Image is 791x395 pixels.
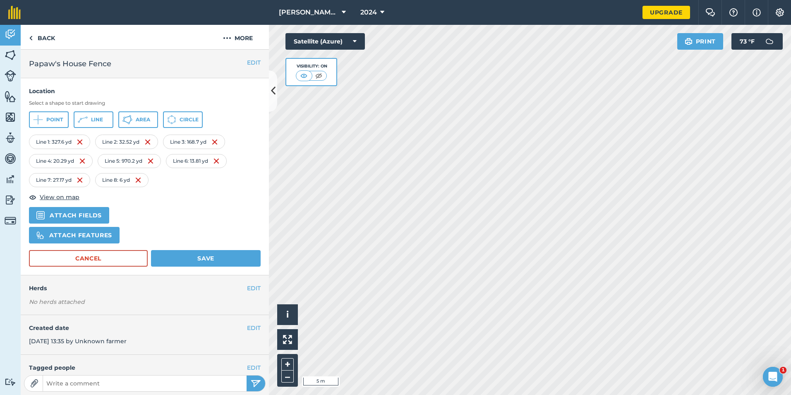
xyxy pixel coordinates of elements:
[77,175,83,185] img: svg+xml;base64,PHN2ZyB4bWxucz0iaHR0cDovL3d3dy53My5vcmcvMjAwMC9zdmciIHdpZHRoPSIxNiIgaGVpZ2h0PSIyNC...
[780,367,786,373] span: 1
[29,100,261,106] h3: Select a shape to start drawing
[29,173,90,187] div: Line 7 : 27.17 yd
[314,72,324,80] img: svg+xml;base64,PHN2ZyB4bWxucz0iaHR0cDovL3d3dy53My5vcmcvMjAwMC9zdmciIHdpZHRoPSI1MCIgaGVpZ2h0PSI0MC...
[166,154,227,168] div: Line 6 : 13.81 yd
[29,323,261,332] h4: Created date
[729,8,738,17] img: A question mark icon
[36,231,44,239] img: svg%3e
[685,36,693,46] img: svg+xml;base64,PHN2ZyB4bWxucz0iaHR0cDovL3d3dy53My5vcmcvMjAwMC9zdmciIHdpZHRoPSIxOSIgaGVpZ2h0PSIyNC...
[223,33,231,43] img: svg+xml;base64,PHN2ZyB4bWxucz0iaHR0cDovL3d3dy53My5vcmcvMjAwMC9zdmciIHdpZHRoPSIyMCIgaGVpZ2h0PSIyNC...
[74,111,113,128] button: Line
[213,156,220,166] img: svg+xml;base64,PHN2ZyB4bWxucz0iaHR0cDovL3d3dy53My5vcmcvMjAwMC9zdmciIHdpZHRoPSIxNiIgaGVpZ2h0PSIyNC...
[21,25,63,49] a: Back
[211,137,218,147] img: svg+xml;base64,PHN2ZyB4bWxucz0iaHR0cDovL3d3dy53My5vcmcvMjAwMC9zdmciIHdpZHRoPSIxNiIgaGVpZ2h0PSIyNC...
[296,63,327,70] div: Visibility: On
[118,111,158,128] button: Area
[642,6,690,19] a: Upgrade
[731,33,783,50] button: 73 °F
[5,194,16,206] img: svg+xml;base64,PD94bWwgdmVyc2lvbj0iMS4wIiBlbmNvZGluZz0idXRmLTgiPz4KPCEtLSBHZW5lcmF0b3I6IEFkb2JlIE...
[5,90,16,103] img: svg+xml;base64,PHN2ZyB4bWxucz0iaHR0cDovL3d3dy53My5vcmcvMjAwMC9zdmciIHdpZHRoPSI1NiIgaGVpZ2h0PSI2MC...
[136,116,150,123] span: Area
[29,135,90,149] div: Line 1 : 327.6 yd
[29,227,120,243] button: Attach features
[91,116,103,123] span: Line
[5,111,16,123] img: svg+xml;base64,PHN2ZyB4bWxucz0iaHR0cDovL3d3dy53My5vcmcvMjAwMC9zdmciIHdpZHRoPSI1NiIgaGVpZ2h0PSI2MC...
[360,7,377,17] span: 2024
[763,367,783,387] iframe: Intercom live chat
[29,250,148,267] button: Cancel
[5,70,16,82] img: svg+xml;base64,PD94bWwgdmVyc2lvbj0iMS4wIiBlbmNvZGluZz0idXRmLTgiPz4KPCEtLSBHZW5lcmF0b3I6IEFkb2JlIE...
[5,215,16,226] img: svg+xml;base64,PD94bWwgdmVyc2lvbj0iMS4wIiBlbmNvZGluZz0idXRmLTgiPz4KPCEtLSBHZW5lcmF0b3I6IEFkb2JlIE...
[29,58,261,70] h2: Papaw's House Fence
[29,297,269,306] em: No herds attached
[79,156,86,166] img: svg+xml;base64,PHN2ZyB4bWxucz0iaHR0cDovL3d3dy53My5vcmcvMjAwMC9zdmciIHdpZHRoPSIxNiIgaGVpZ2h0PSIyNC...
[283,335,292,344] img: Four arrows, one pointing top left, one top right, one bottom right and the last bottom left
[29,207,109,224] button: Attach fields
[5,132,16,144] img: svg+xml;base64,PD94bWwgdmVyc2lvbj0iMS4wIiBlbmNvZGluZz0idXRmLTgiPz4KPCEtLSBHZW5lcmF0b3I6IEFkb2JlIE...
[98,154,161,168] div: Line 5 : 970.2 yd
[5,378,16,386] img: svg+xml;base64,PD94bWwgdmVyc2lvbj0iMS4wIiBlbmNvZGluZz0idXRmLTgiPz4KPCEtLSBHZW5lcmF0b3I6IEFkb2JlIE...
[286,309,289,320] span: i
[299,72,309,80] img: svg+xml;base64,PHN2ZyB4bWxucz0iaHR0cDovL3d3dy53My5vcmcvMjAwMC9zdmciIHdpZHRoPSI1MCIgaGVpZ2h0PSI0MC...
[740,33,755,50] span: 73 ° F
[753,7,761,17] img: svg+xml;base64,PHN2ZyB4bWxucz0iaHR0cDovL3d3dy53My5vcmcvMjAwMC9zdmciIHdpZHRoPSIxNyIgaGVpZ2h0PSIxNy...
[163,135,225,149] div: Line 3 : 168.7 yd
[135,175,141,185] img: svg+xml;base64,PHN2ZyB4bWxucz0iaHR0cDovL3d3dy53My5vcmcvMjAwMC9zdmciIHdpZHRoPSIxNiIgaGVpZ2h0PSIyNC...
[761,33,778,50] img: svg+xml;base64,PD94bWwgdmVyc2lvbj0iMS4wIiBlbmNvZGluZz0idXRmLTgiPz4KPCEtLSBHZW5lcmF0b3I6IEFkb2JlIE...
[95,135,158,149] div: Line 2 : 32.52 yd
[29,284,269,293] h4: Herds
[247,58,261,67] button: EDIT
[40,193,79,202] span: View on map
[21,315,269,355] div: [DATE] 13:35 by Unknown farmer
[29,111,69,128] button: Point
[77,137,83,147] img: svg+xml;base64,PHN2ZyB4bWxucz0iaHR0cDovL3d3dy53My5vcmcvMjAwMC9zdmciIHdpZHRoPSIxNiIgaGVpZ2h0PSIyNC...
[207,25,269,49] button: More
[144,137,151,147] img: svg+xml;base64,PHN2ZyB4bWxucz0iaHR0cDovL3d3dy53My5vcmcvMjAwMC9zdmciIHdpZHRoPSIxNiIgaGVpZ2h0PSIyNC...
[29,192,36,202] img: svg+xml;base64,PHN2ZyB4bWxucz0iaHR0cDovL3d3dy53My5vcmcvMjAwMC9zdmciIHdpZHRoPSIxOCIgaGVpZ2h0PSIyNC...
[29,363,261,372] h4: Tagged people
[151,250,261,267] button: Save
[251,378,261,388] img: svg+xml;base64,PHN2ZyB4bWxucz0iaHR0cDovL3d3dy53My5vcmcvMjAwMC9zdmciIHdpZHRoPSIyNSIgaGVpZ2h0PSIyNC...
[30,379,38,388] img: Paperclip icon
[46,116,63,123] span: Point
[29,192,79,202] button: View on map
[705,8,715,17] img: Two speech bubbles overlapping with the left bubble in the forefront
[43,378,247,389] input: Write a comment
[247,284,261,293] button: EDIT
[8,6,21,19] img: fieldmargin Logo
[29,33,33,43] img: svg+xml;base64,PHN2ZyB4bWxucz0iaHR0cDovL3d3dy53My5vcmcvMjAwMC9zdmciIHdpZHRoPSI5IiBoZWlnaHQ9IjI0Ii...
[163,111,203,128] button: Circle
[5,28,16,41] img: svg+xml;base64,PD94bWwgdmVyc2lvbj0iMS4wIiBlbmNvZGluZz0idXRmLTgiPz4KPCEtLSBHZW5lcmF0b3I6IEFkb2JlIE...
[247,363,261,372] button: EDIT
[95,173,149,187] div: Line 8 : 6 yd
[281,371,294,383] button: –
[775,8,785,17] img: A cog icon
[277,304,298,325] button: i
[247,323,261,332] button: EDIT
[5,173,16,185] img: svg+xml;base64,PD94bWwgdmVyc2lvbj0iMS4wIiBlbmNvZGluZz0idXRmLTgiPz4KPCEtLSBHZW5lcmF0b3I6IEFkb2JlIE...
[29,87,261,96] h4: Location
[677,33,724,50] button: Print
[36,211,45,219] img: svg+xml,%3c
[29,154,93,168] div: Line 4 : 20.29 yd
[279,7,338,17] span: [PERSON_NAME] and Price Farms
[285,33,365,50] button: Satellite (Azure)
[5,49,16,61] img: svg+xml;base64,PHN2ZyB4bWxucz0iaHR0cDovL3d3dy53My5vcmcvMjAwMC9zdmciIHdpZHRoPSI1NiIgaGVpZ2h0PSI2MC...
[281,358,294,371] button: +
[147,156,154,166] img: svg+xml;base64,PHN2ZyB4bWxucz0iaHR0cDovL3d3dy53My5vcmcvMjAwMC9zdmciIHdpZHRoPSIxNiIgaGVpZ2h0PSIyNC...
[5,152,16,165] img: svg+xml;base64,PD94bWwgdmVyc2lvbj0iMS4wIiBlbmNvZGluZz0idXRmLTgiPz4KPCEtLSBHZW5lcmF0b3I6IEFkb2JlIE...
[180,116,199,123] span: Circle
